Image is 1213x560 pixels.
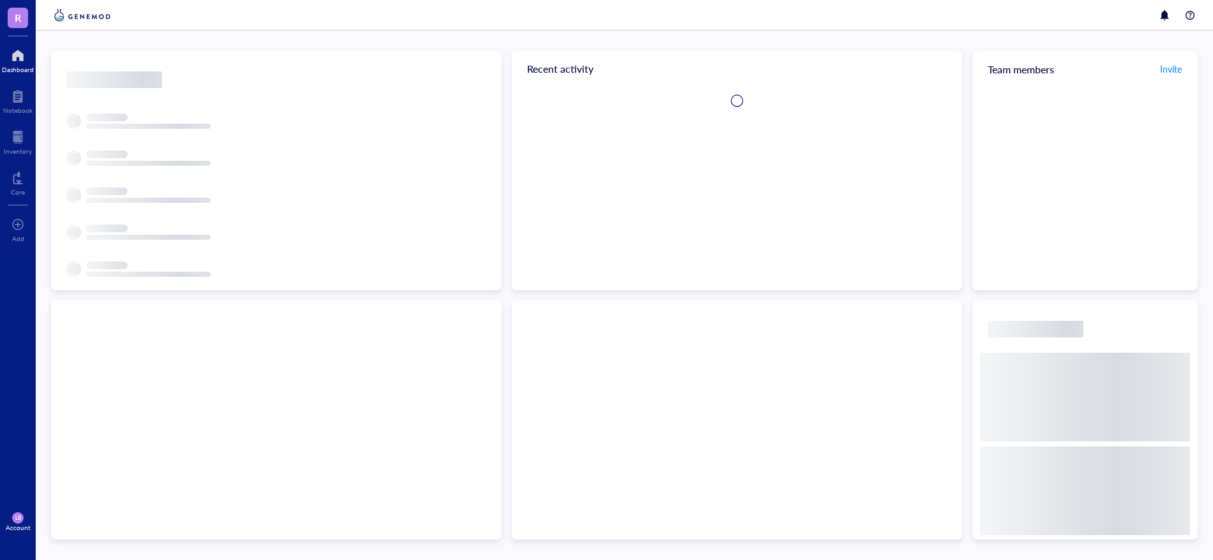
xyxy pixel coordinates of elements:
[972,51,1198,87] div: Team members
[6,524,31,531] div: Account
[12,235,24,242] div: Add
[3,107,33,114] div: Notebook
[4,127,32,155] a: Inventory
[15,515,20,521] span: LB
[51,8,114,23] img: genemod-logo
[512,51,962,87] div: Recent activity
[1159,59,1182,79] button: Invite
[2,66,34,73] div: Dashboard
[11,188,25,196] div: Core
[4,147,32,155] div: Inventory
[11,168,25,196] a: Core
[15,10,21,26] span: R
[1160,63,1182,75] span: Invite
[2,45,34,73] a: Dashboard
[3,86,33,114] a: Notebook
